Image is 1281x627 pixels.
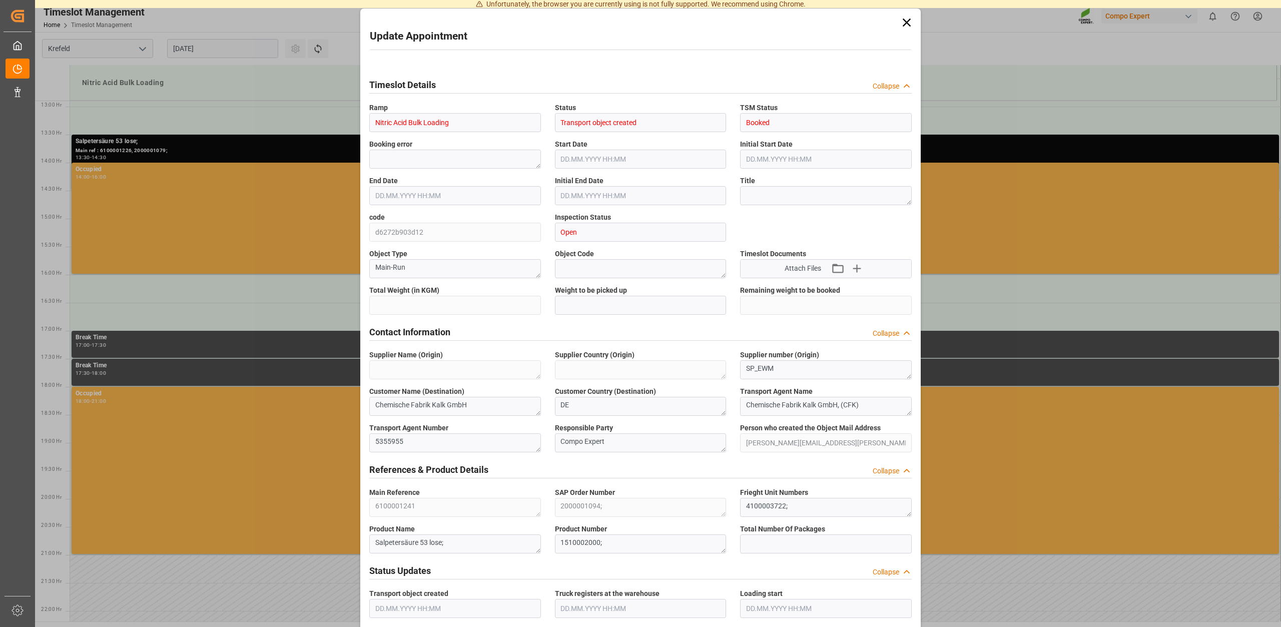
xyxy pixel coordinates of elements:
span: Frieght Unit Numbers [740,487,808,498]
input: Type to search/select [555,113,727,132]
div: Collapse [873,81,899,92]
div: Collapse [873,328,899,339]
span: Start Date [555,139,587,150]
input: DD.MM.YYYY HH:MM [369,186,541,205]
input: DD.MM.YYYY HH:MM [555,599,727,618]
input: DD.MM.YYYY HH:MM [740,150,912,169]
span: code [369,212,385,223]
span: Booking error [369,139,412,150]
span: Weight to be picked up [555,285,627,296]
h2: References & Product Details [369,463,488,476]
span: Truck registers at the warehouse [555,588,660,599]
div: Collapse [873,567,899,577]
span: Supplier Name (Origin) [369,350,443,360]
input: Type to search/select [369,113,541,132]
h2: Status Updates [369,564,431,577]
span: Total Weight (in KGM) [369,285,439,296]
span: End Date [369,176,398,186]
span: Timeslot Documents [740,249,806,259]
span: Remaining weight to be booked [740,285,840,296]
span: Transport Agent Number [369,423,448,433]
input: DD.MM.YYYY HH:MM [555,150,727,169]
input: DD.MM.YYYY HH:MM [369,599,541,618]
span: Main Reference [369,487,420,498]
span: Title [740,176,755,186]
span: Person who created the Object Mail Address [740,423,881,433]
span: TSM Status [740,103,778,113]
span: Inspection Status [555,212,611,223]
span: Product Name [369,524,415,534]
span: Initial End Date [555,176,603,186]
span: Customer Name (Destination) [369,386,464,397]
span: Customer Country (Destination) [555,386,656,397]
span: Ramp [369,103,388,113]
span: Supplier Country (Origin) [555,350,634,360]
input: DD.MM.YYYY HH:MM [740,599,912,618]
h2: Update Appointment [370,29,467,45]
span: Total Number Of Packages [740,524,825,534]
span: Transport Agent Name [740,386,813,397]
span: Object Type [369,249,407,259]
h2: Timeslot Details [369,78,436,92]
span: Object Code [555,249,594,259]
span: Initial Start Date [740,139,793,150]
div: Collapse [873,466,899,476]
span: Supplier number (Origin) [740,350,819,360]
input: DD.MM.YYYY HH:MM [555,186,727,205]
span: Responsible Party [555,423,613,433]
span: Transport object created [369,588,448,599]
span: Attach Files [785,263,821,274]
h2: Contact Information [369,325,450,339]
span: Product Number [555,524,607,534]
span: Status [555,103,576,113]
span: Loading start [740,588,783,599]
span: SAP Order Number [555,487,615,498]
